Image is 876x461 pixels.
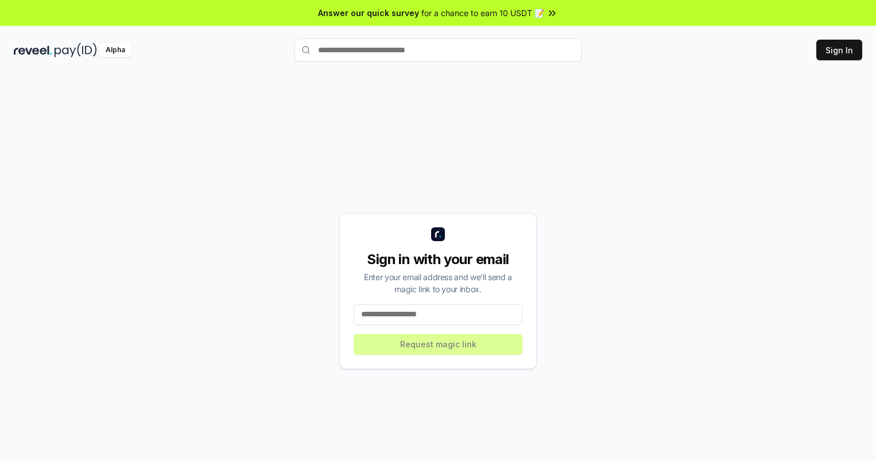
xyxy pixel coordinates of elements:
img: pay_id [55,43,97,57]
img: reveel_dark [14,43,52,57]
div: Alpha [99,43,131,57]
div: Sign in with your email [354,250,522,269]
div: Enter your email address and we’ll send a magic link to your inbox. [354,271,522,295]
span: for a chance to earn 10 USDT 📝 [421,7,544,19]
span: Answer our quick survey [318,7,419,19]
button: Sign In [816,40,862,60]
img: logo_small [431,227,445,241]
